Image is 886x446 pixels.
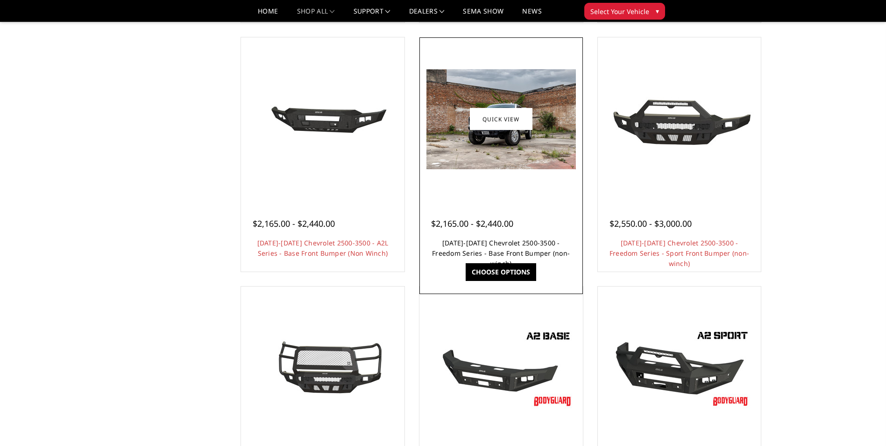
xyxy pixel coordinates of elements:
a: 2020-2023 Chevrolet 2500-3500 - A2L Series - Base Front Bumper (Non Winch) 2020 Chevrolet HD - Av... [243,40,402,199]
a: 2020-2023 Chevrolet 2500-3500 - Freedom Series - Sport Front Bumper (non-winch) [600,40,759,199]
a: [DATE]-[DATE] Chevrolet 2500-3500 - Freedom Series - Sport Front Bumper (non-winch) [610,238,749,268]
a: News [522,8,541,22]
a: 2020-2023 Chevrolet 2500-3500 - Freedom Series - Base Front Bumper (non-winch) 2020-2023 Chevrole... [422,40,581,199]
span: $2,165.00 - $2,440.00 [253,218,335,229]
iframe: Chat Widget [839,401,886,446]
img: 2020-2023 Chevrolet 2500-3500 - Freedom Series - Sport Front Bumper (non-winch) [604,86,754,153]
img: 2020-2023 Chevrolet 2500-3500 - Freedom Series - Extreme Front Bumper [248,335,397,402]
a: Choose Options [466,263,536,281]
span: ▾ [656,6,659,16]
a: Quick view [470,108,532,130]
span: $2,165.00 - $2,440.00 [431,218,513,229]
span: Select Your Vehicle [590,7,649,16]
a: SEMA Show [463,8,503,22]
span: $2,550.00 - $3,000.00 [610,218,692,229]
img: 2020-2023 Chevrolet 2500-3500 - Freedom Series - Base Front Bumper (non-winch) [426,69,576,169]
button: Select Your Vehicle [584,3,665,20]
a: [DATE]-[DATE] Chevrolet 2500-3500 - Freedom Series - Base Front Bumper (non-winch) [432,238,570,268]
a: Dealers [409,8,445,22]
a: [DATE]-[DATE] Chevrolet 2500-3500 - A2L Series - Base Front Bumper (Non Winch) [257,238,389,258]
a: Support [354,8,390,22]
a: Home [258,8,278,22]
a: shop all [297,8,335,22]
